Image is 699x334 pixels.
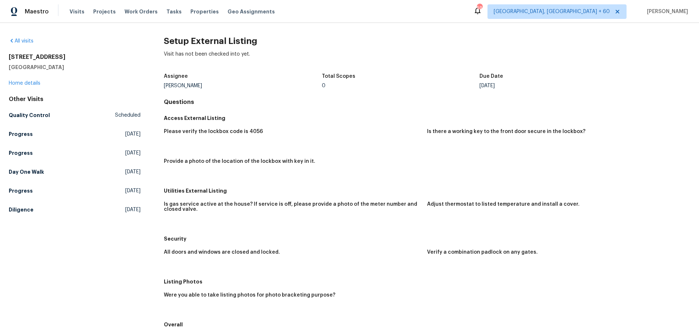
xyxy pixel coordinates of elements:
[644,8,688,15] span: [PERSON_NAME]
[164,187,690,194] h5: Utilities External Listing
[164,37,690,45] h2: Setup External Listing
[477,4,482,12] div: 592
[164,74,188,79] h5: Assignee
[125,168,141,176] span: [DATE]
[479,74,503,79] h5: Due Date
[115,112,141,119] span: Scheduled
[9,203,141,216] a: Diligence[DATE]
[164,159,315,164] h5: Provide a photo of the location of the lockbox with key in it.
[9,184,141,197] a: Progress[DATE]
[166,9,182,14] span: Tasks
[322,83,480,88] div: 0
[125,149,141,157] span: [DATE]
[427,129,585,134] h5: Is there a working key to the front door secure in the lockbox?
[9,128,141,141] a: Progress[DATE]
[9,96,141,103] div: Other Visits
[25,8,49,15] span: Maestro
[479,83,637,88] div: [DATE]
[9,39,33,44] a: All visits
[9,64,141,71] h5: [GEOGRAPHIC_DATA]
[427,202,580,207] h5: Adjust thermostat to listed temperature and install a cover.
[9,187,33,194] h5: Progress
[9,206,33,213] h5: Diligence
[164,114,690,122] h5: Access External Listing
[70,8,84,15] span: Visits
[164,98,690,106] h4: Questions
[125,130,141,138] span: [DATE]
[228,8,275,15] span: Geo Assignments
[93,8,116,15] span: Projects
[164,235,690,242] h5: Security
[427,250,538,255] h5: Verify a combination padlock on any gates.
[164,250,280,255] h5: All doors and windows are closed and locked.
[494,8,610,15] span: [GEOGRAPHIC_DATA], [GEOGRAPHIC_DATA] + 60
[164,278,690,285] h5: Listing Photos
[164,51,690,69] div: Visit has not been checked into yet.
[9,165,141,178] a: Day One Walk[DATE]
[125,8,158,15] span: Work Orders
[9,81,40,86] a: Home details
[125,206,141,213] span: [DATE]
[164,202,421,212] h5: Is gas service active at the house? If service is off, please provide a photo of the meter number...
[164,293,335,298] h5: Were you able to take listing photos for photo bracketing purpose?
[9,168,44,176] h5: Day One Walk
[164,83,322,88] div: [PERSON_NAME]
[9,130,33,138] h5: Progress
[164,129,263,134] h5: Please verify the lockbox code is 4056
[164,321,690,328] h5: Overall
[322,74,355,79] h5: Total Scopes
[9,149,33,157] h5: Progress
[190,8,219,15] span: Properties
[9,109,141,122] a: Quality ControlScheduled
[9,53,141,61] h2: [STREET_ADDRESS]
[125,187,141,194] span: [DATE]
[9,146,141,160] a: Progress[DATE]
[9,112,50,119] h5: Quality Control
